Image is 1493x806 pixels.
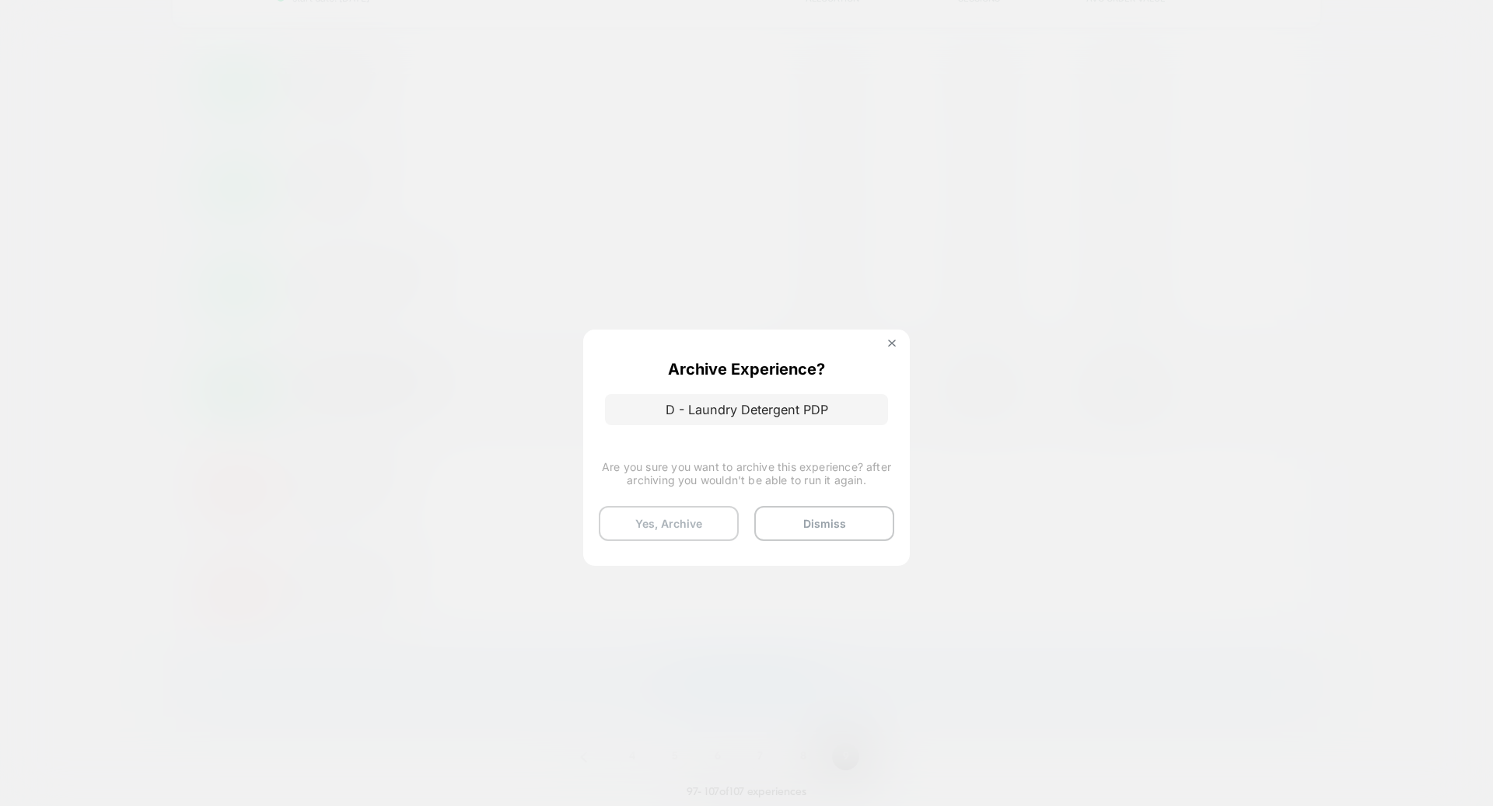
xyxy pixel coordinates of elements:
p: D - Laundry Detergent PDP [605,394,888,425]
button: Dismiss [754,506,894,541]
span: Are you sure you want to archive this experience? after archiving you wouldn't be able to run it ... [599,460,894,487]
button: Yes, Archive [599,506,739,541]
img: close [888,340,896,347]
p: Archive Experience? [668,360,825,379]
